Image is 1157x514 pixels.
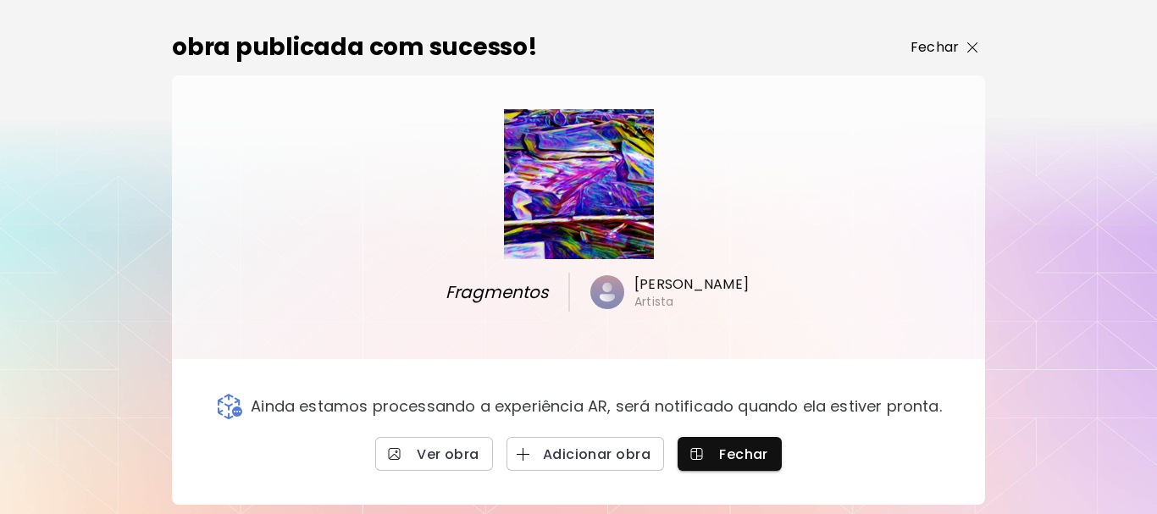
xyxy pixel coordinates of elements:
[634,294,673,309] h6: Artista
[678,437,782,471] button: Fechar
[507,437,664,471] button: Adicionar obra
[172,30,538,65] h2: obra publicada com sucesso!
[389,445,479,463] span: Ver obra
[251,397,942,416] p: Ainda estamos processando a experiência AR, será notificado quando ela estiver pronta.
[504,109,654,259] img: large.webp
[691,445,768,463] span: Fechar
[520,445,650,463] span: Adicionar obra
[634,275,749,294] h6: [PERSON_NAME]
[427,279,548,305] span: Fragmentos
[375,437,493,471] a: Ver obra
